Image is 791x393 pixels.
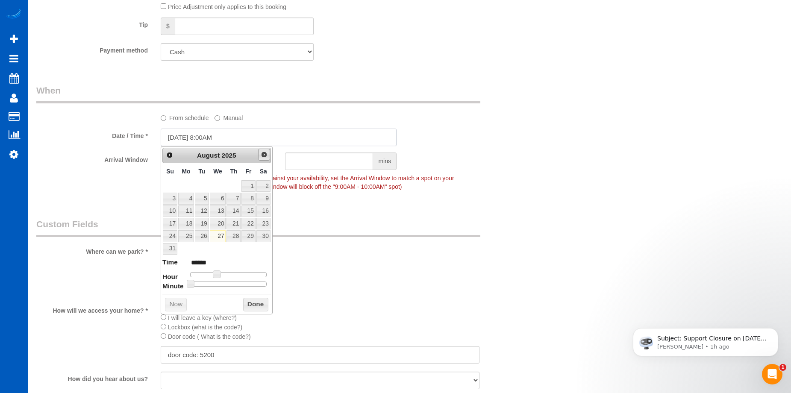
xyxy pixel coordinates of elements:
button: Done [243,298,268,311]
a: 5 [195,193,209,204]
a: 21 [226,218,241,229]
a: 31 [163,243,177,255]
input: MM/DD/YYYY HH:MM [161,129,397,146]
iframe: Intercom notifications message [620,310,791,370]
span: Door code ( What is the code?) [168,333,251,340]
legend: Custom Fields [36,218,480,237]
span: Thursday [230,168,237,175]
a: 15 [241,205,255,217]
a: 27 [210,230,226,242]
span: 1 [779,364,786,371]
a: 8 [241,193,255,204]
a: 1 [241,180,255,192]
span: I will leave a key (where?) [168,314,237,321]
span: Saturday [260,168,267,175]
a: 25 [178,230,194,242]
a: 12 [195,205,209,217]
span: To make this booking count against your availability, set the Arrival Window to match a spot on y... [161,175,454,190]
img: Automaid Logo [5,9,22,21]
a: 18 [178,218,194,229]
a: 17 [163,218,177,229]
a: Prev [164,149,176,161]
span: Lockbox (what is the code?) [168,324,242,331]
a: 2 [256,180,271,192]
a: 24 [163,230,177,242]
a: 4 [178,193,194,204]
span: Monday [182,168,191,175]
input: Manual [215,115,220,121]
a: 23 [256,218,271,229]
label: Tip [30,18,154,29]
a: 16 [256,205,271,217]
span: Next [261,151,268,158]
a: 30 [256,230,271,242]
span: Wednesday [213,168,222,175]
a: 26 [195,230,209,242]
dt: Hour [162,272,178,283]
span: Price Adjustment only applies to this booking [168,3,286,10]
label: Manual [215,111,243,122]
span: Friday [246,168,252,175]
a: 3 [163,193,177,204]
iframe: Intercom live chat [762,364,782,384]
dt: Minute [162,282,184,292]
span: Sunday [166,168,174,175]
input: From schedule [161,115,166,121]
a: 19 [195,218,209,229]
a: 10 [163,205,177,217]
span: Prev [166,152,173,158]
label: Date / Time * [30,129,154,140]
span: August [197,152,220,159]
a: 22 [241,218,255,229]
dt: Time [162,258,178,268]
label: From schedule [161,111,209,122]
a: 14 [226,205,241,217]
button: Now [165,298,187,311]
a: 28 [226,230,241,242]
span: 2025 [221,152,236,159]
label: Arrival Window [30,153,154,164]
a: 6 [210,193,226,204]
label: Payment method [30,43,154,55]
a: 11 [178,205,194,217]
label: How did you hear about us? [30,372,154,383]
label: Where can we park? * [30,244,154,256]
a: 20 [210,218,226,229]
a: 7 [226,193,241,204]
span: $ [161,18,175,35]
label: How will we access your home? * [30,303,154,315]
span: mins [373,153,397,170]
legend: When [36,84,480,103]
a: 9 [256,193,271,204]
span: Tuesday [198,168,205,175]
a: 29 [241,230,255,242]
a: 13 [210,205,226,217]
a: Next [258,149,270,161]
